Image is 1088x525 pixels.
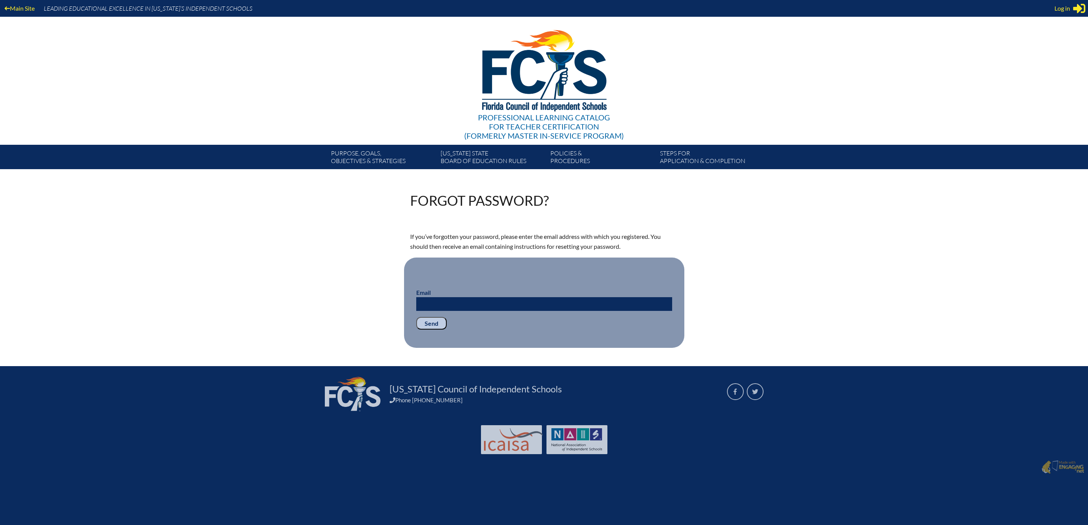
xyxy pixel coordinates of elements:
[1052,460,1060,471] img: Engaging - Bring it online
[387,383,565,395] a: [US_STATE] Council of Independent Schools
[1059,464,1084,474] img: Engaging - Bring it online
[1038,459,1087,476] a: Made with
[464,113,624,140] div: Professional Learning Catalog (formerly Master In-service Program)
[657,148,767,169] a: Steps forapplication & completion
[410,194,549,207] h1: Forgot password?
[1059,460,1084,474] p: Made with
[325,377,380,411] img: FCIS_logo_white
[1054,4,1070,13] span: Log in
[461,15,627,142] a: Professional Learning Catalog for Teacher Certification(formerly Master In-service Program)
[484,428,543,451] img: Int'l Council Advancing Independent School Accreditation logo
[438,148,547,169] a: [US_STATE] StateBoard of Education rules
[416,289,431,296] label: Email
[2,3,38,13] a: Main Site
[1073,2,1085,14] svg: Sign in or register
[547,148,657,169] a: Policies &Procedures
[551,428,602,451] img: NAIS Logo
[465,17,623,121] img: FCISlogo221.eps
[416,317,447,330] input: Send
[1042,460,1051,474] img: Engaging - Bring it online
[489,122,599,131] span: for Teacher Certification
[410,232,678,251] p: If you’ve forgotten your password, please enter the email address with which you registered. You ...
[390,397,718,403] div: Phone [PHONE_NUMBER]
[328,148,438,169] a: Purpose, goals,objectives & strategies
